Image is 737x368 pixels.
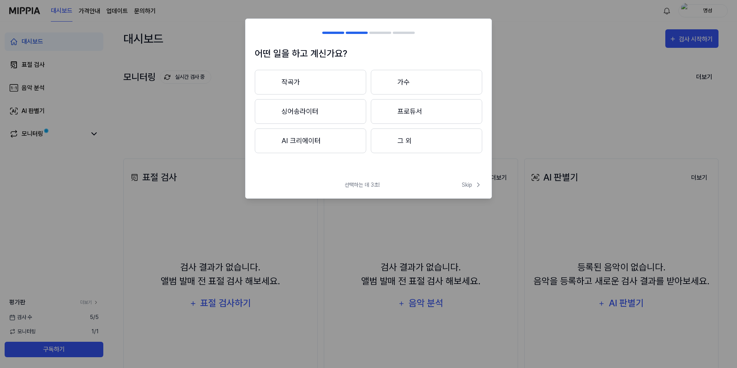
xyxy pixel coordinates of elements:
[255,99,366,124] button: 싱어송라이터
[462,181,482,189] span: Skip
[460,181,482,189] button: Skip
[371,70,482,95] button: 가수
[345,181,380,189] span: 선택하는 데 3초!
[255,70,366,95] button: 작곡가
[371,128,482,153] button: 그 외
[371,99,482,124] button: 프로듀서
[255,128,366,153] button: AI 크리에이터
[255,47,482,61] h1: 어떤 일을 하고 계신가요?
